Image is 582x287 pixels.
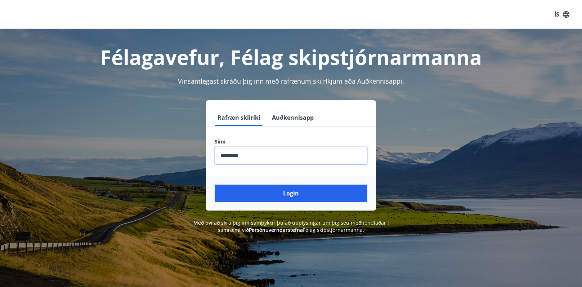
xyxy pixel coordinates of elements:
[193,219,389,233] span: Með því að skrá þig inn samþykkir þú að upplýsingar um þig séu meðhöndlaðar í samræmi við Félag s...
[249,226,303,233] a: Persónuverndarstefna
[178,77,404,85] span: Vinsamlegast skráðu þig inn með rafrænum skilríkjum eða Auðkennisappi.
[215,109,263,126] button: Rafræn skilríki
[215,138,367,145] label: Sími
[269,109,317,126] button: Auðkennisapp
[40,43,542,71] h1: Félagavefur, Félag skipstjórnarmanna
[215,185,367,202] button: Login
[550,8,573,21] button: ÍS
